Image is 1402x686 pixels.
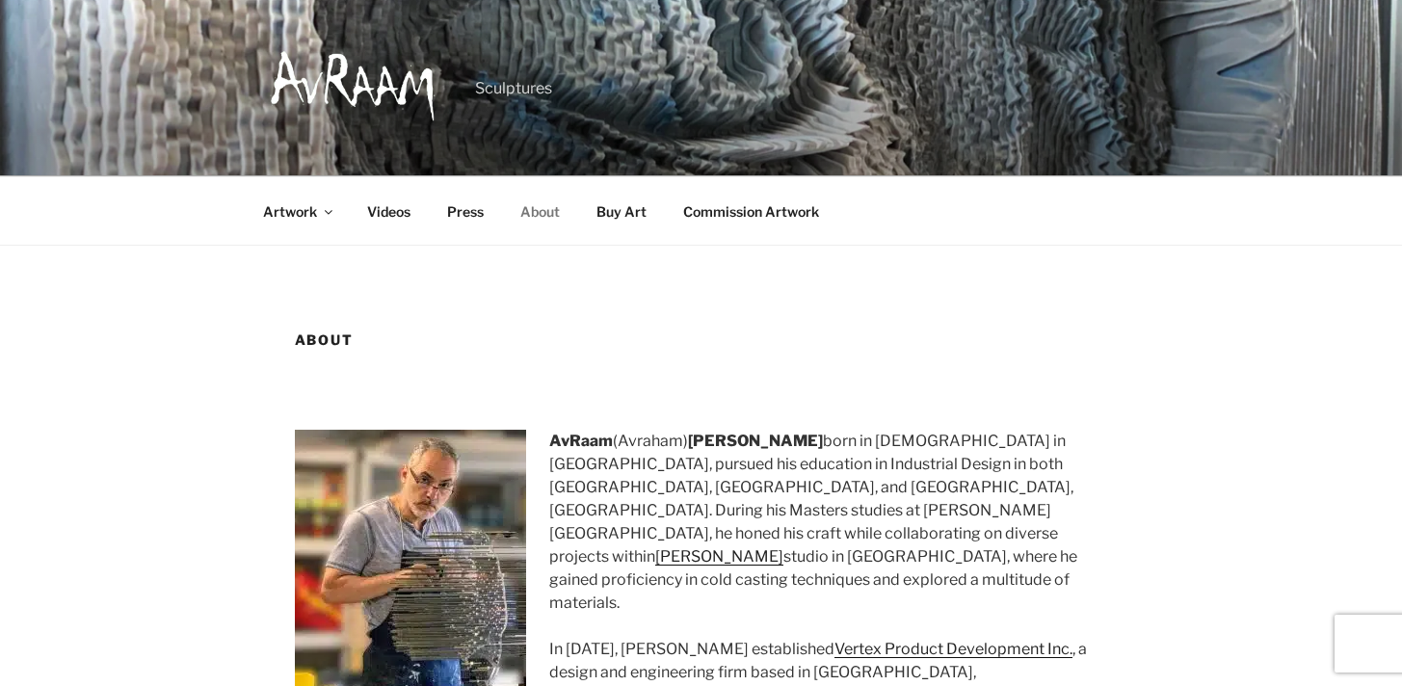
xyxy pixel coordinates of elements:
[475,77,552,100] p: Sculptures
[295,330,1108,350] h1: About
[504,188,577,235] a: About
[431,188,501,235] a: Press
[580,188,664,235] a: Buy Art
[351,188,428,235] a: Videos
[667,188,836,235] a: Commission Artwork
[655,547,783,566] a: [PERSON_NAME]
[549,432,613,450] strong: AvRaam
[247,188,1156,235] nav: Top Menu
[295,430,1108,615] p: (Avraham) born in [DEMOGRAPHIC_DATA] in [GEOGRAPHIC_DATA], pursued his education in Industrial De...
[688,432,823,450] strong: [PERSON_NAME]
[834,640,1072,658] a: Vertex Product Development Inc.
[247,188,348,235] a: Artwork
